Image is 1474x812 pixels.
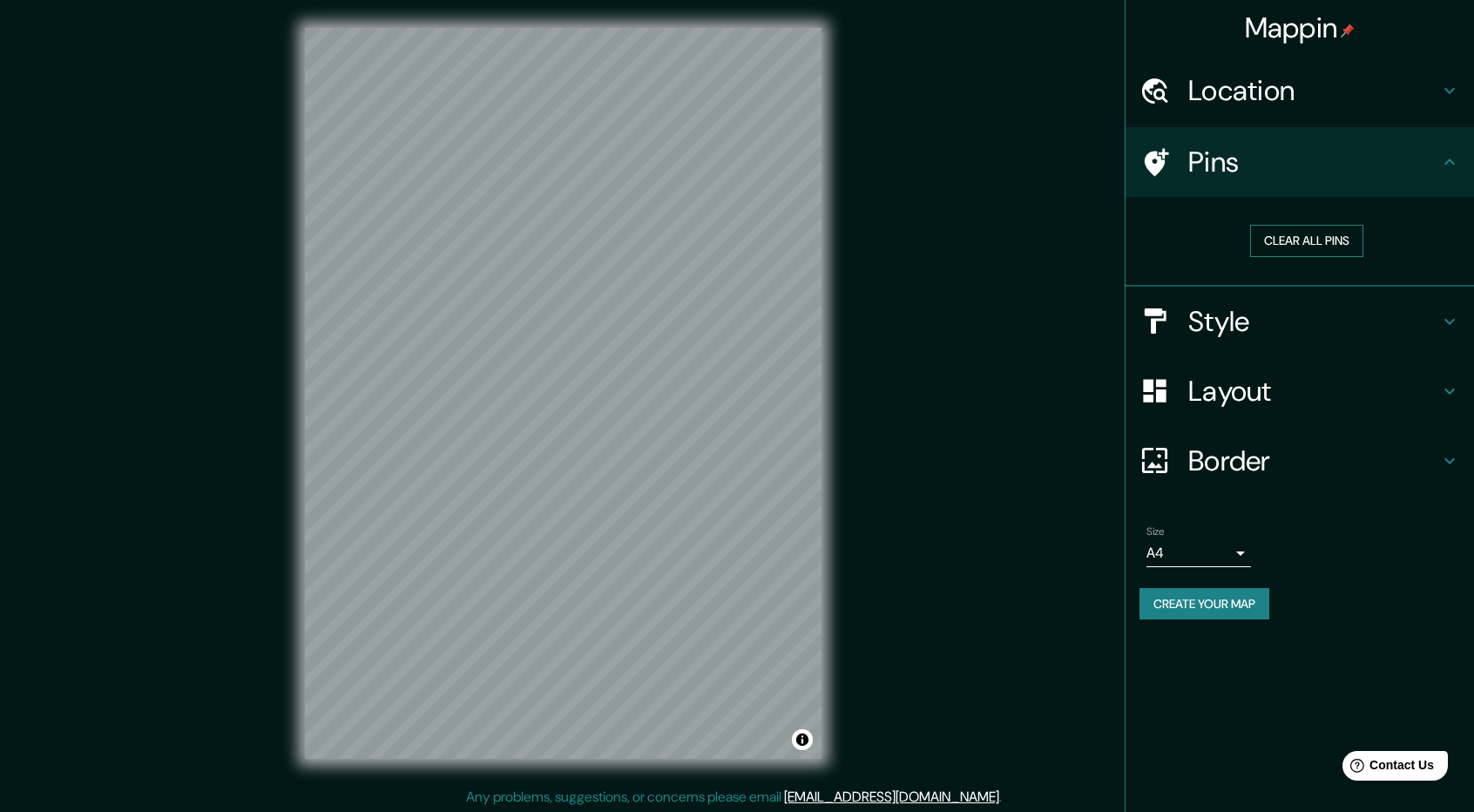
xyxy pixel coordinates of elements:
div: Pins [1126,127,1474,197]
div: Border [1126,426,1474,496]
h4: Layout [1188,374,1439,409]
div: Layout [1126,356,1474,426]
h4: Pins [1188,145,1439,179]
button: Toggle attribution [792,729,813,750]
h4: Mappin [1245,10,1356,45]
h4: Border [1188,443,1439,478]
div: . [1004,787,1008,808]
div: Style [1126,287,1474,356]
div: Location [1126,56,1474,125]
h4: Location [1188,73,1439,108]
canvas: Map [305,28,822,759]
button: Clear all pins [1250,225,1363,257]
p: Any problems, suggestions, or concerns please email . [466,787,1002,808]
div: A4 [1146,539,1251,567]
div: . [1002,787,1004,808]
img: pin-icon.png [1341,24,1355,37]
a: [EMAIL_ADDRESS][DOMAIN_NAME] [784,788,999,806]
h4: Style [1188,304,1439,339]
iframe: Help widget launcher [1319,744,1455,793]
button: Create your map [1139,588,1269,620]
label: Size [1146,524,1165,538]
